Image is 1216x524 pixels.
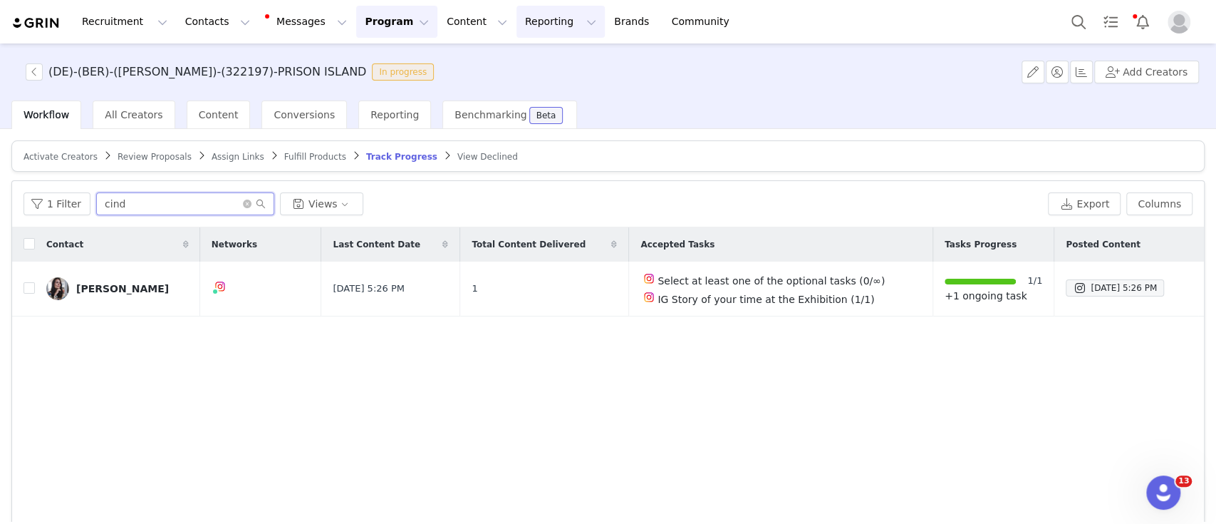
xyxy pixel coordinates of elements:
[663,6,744,38] a: Community
[370,109,419,120] span: Reporting
[105,109,162,120] span: All Creators
[46,238,83,251] span: Contact
[24,109,69,120] span: Workflow
[24,152,98,162] span: Activate Creators
[1048,192,1121,215] button: Export
[1168,11,1190,34] img: placeholder-profile.jpg
[658,294,874,305] span: IG Story of your time at the Exhibition (1/1)
[118,152,192,162] span: Review Proposals
[11,16,61,30] img: grin logo
[372,63,434,81] span: In progress
[643,273,655,284] img: instagram.svg
[454,109,526,120] span: Benchmarking
[1127,6,1158,38] button: Notifications
[280,192,363,215] button: Views
[1159,11,1205,34] button: Profile
[214,281,226,292] img: instagram.svg
[945,289,1042,304] p: +1 ongoing task
[333,238,420,251] span: Last Content Date
[658,275,885,287] span: Select at least one of the optional tasks (0/∞)
[457,152,518,162] span: View Declined
[199,109,239,120] span: Content
[212,238,257,251] span: Networks
[46,277,189,300] a: [PERSON_NAME]
[1094,61,1199,83] button: Add Creators
[1066,238,1140,251] span: Posted Content
[1063,6,1094,38] button: Search
[945,238,1017,251] span: Tasks Progress
[1146,476,1180,510] iframe: Intercom live chat
[516,6,605,38] button: Reporting
[1095,6,1126,38] a: Tasks
[472,238,586,251] span: Total Content Delivered
[1027,274,1042,289] a: 1/1
[438,6,516,38] button: Content
[284,152,346,162] span: Fulfill Products
[46,277,69,300] img: 018d1cdf-b1f5-481f-8554-a074e826c9db--s.jpg
[356,6,437,38] button: Program
[472,282,477,296] span: 1
[76,283,169,294] div: [PERSON_NAME]
[1073,279,1157,297] div: [DATE] 5:26 PM
[274,109,335,120] span: Conversions
[606,6,662,38] a: Brands
[243,200,251,208] i: icon: close-circle
[177,6,259,38] button: Contacts
[1126,192,1192,215] button: Columns
[96,192,274,215] input: Search...
[643,292,655,303] img: instagram.svg
[259,6,355,38] button: Messages
[48,63,366,81] h3: (DE)-(BER)-([PERSON_NAME])-(322197)-PRISON ISLAND
[1175,476,1192,487] span: 13
[26,63,440,81] span: [object Object]
[333,282,404,296] span: [DATE] 5:26 PM
[366,152,437,162] span: Track Progress
[73,6,176,38] button: Recruitment
[24,192,90,215] button: 1 Filter
[256,199,266,209] i: icon: search
[536,111,556,120] div: Beta
[212,152,264,162] span: Assign Links
[640,238,714,251] span: Accepted Tasks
